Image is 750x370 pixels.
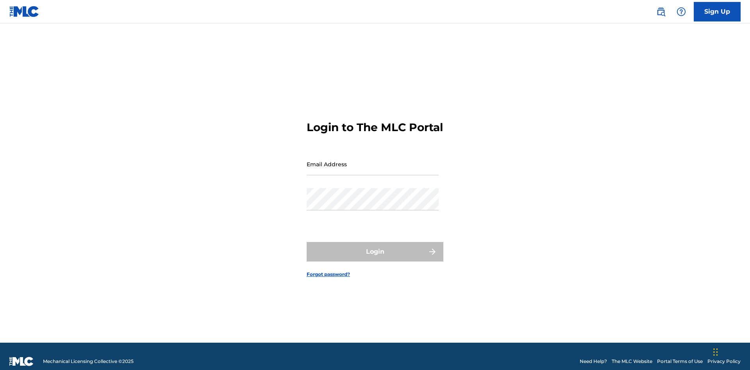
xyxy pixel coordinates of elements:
a: Portal Terms of Use [657,358,703,365]
iframe: Chat Widget [711,333,750,370]
img: search [656,7,666,16]
img: help [677,7,686,16]
img: MLC Logo [9,6,39,17]
img: logo [9,357,34,366]
a: Sign Up [694,2,741,21]
a: Privacy Policy [707,358,741,365]
a: The MLC Website [612,358,652,365]
div: Help [673,4,689,20]
span: Mechanical Licensing Collective © 2025 [43,358,134,365]
div: Drag [713,340,718,364]
a: Need Help? [580,358,607,365]
a: Public Search [653,4,669,20]
a: Forgot password? [307,271,350,278]
h3: Login to The MLC Portal [307,121,443,134]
